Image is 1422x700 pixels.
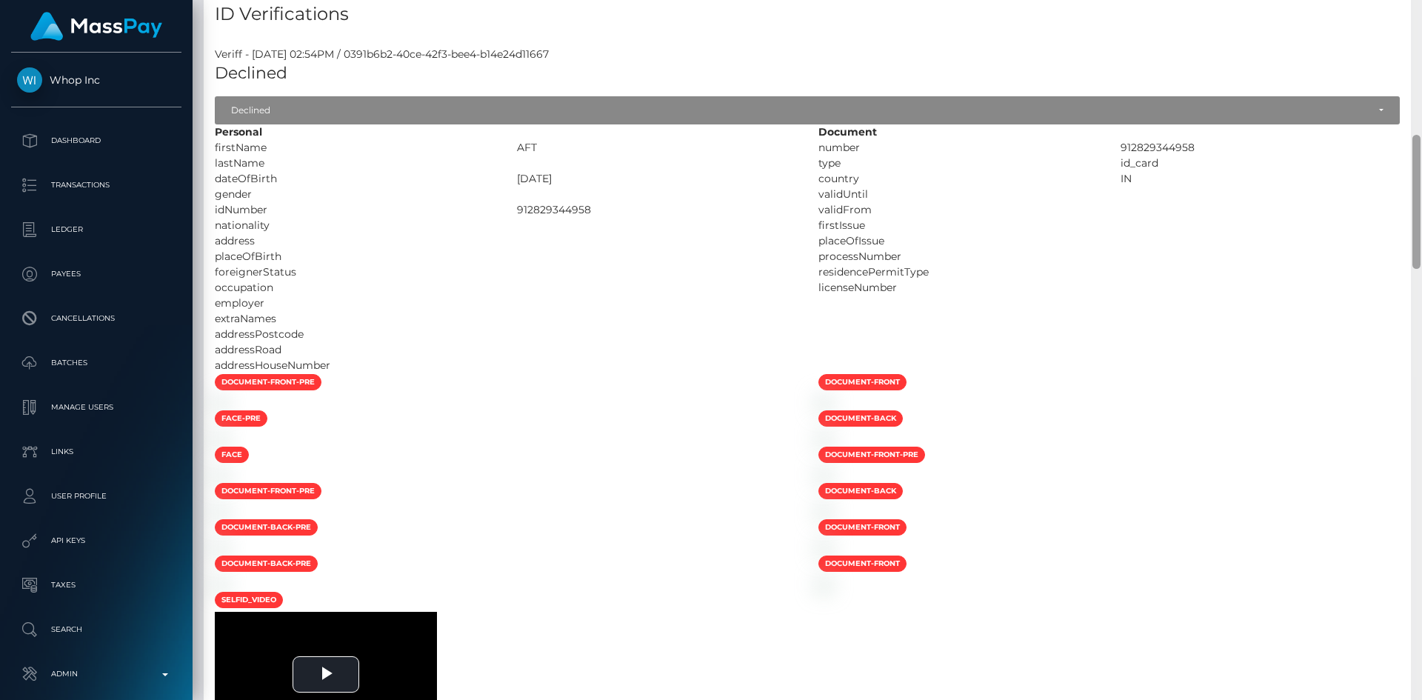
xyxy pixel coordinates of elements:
div: firstIssue [807,218,1109,233]
div: nationality [204,218,506,233]
span: document-front-pre [215,483,321,499]
span: document-front-pre [818,447,925,463]
div: processNumber [807,249,1109,264]
a: Dashboard [11,122,181,159]
p: Taxes [17,574,176,596]
span: document-front [818,556,907,572]
div: gender [204,187,506,202]
div: id_card [1109,156,1412,171]
img: 81f43c7f-2c3c-475a-9b67-db12aa870ece [215,506,227,518]
div: address [204,233,506,249]
div: licenseNumber [807,280,1109,296]
div: dateOfBirth [204,171,506,187]
a: Transactions [11,167,181,204]
div: placeOfIssue [807,233,1109,249]
div: extraNames [204,311,506,327]
a: Links [11,433,181,470]
img: bffe4f03-48e5-48bf-8a25-b71184ca263a [818,433,830,445]
span: selfid_video [215,592,283,608]
h5: Declined [215,62,1400,85]
img: 320fe4d6-9f06-4126-902f-a13898c1efe0 [818,542,830,554]
div: employer [204,296,506,311]
div: AFT [506,140,808,156]
div: IN [1109,171,1412,187]
a: API Keys [11,522,181,559]
div: residencePermitType [807,264,1109,280]
div: lastName [204,156,506,171]
strong: Document [818,125,877,139]
img: 18dad4d4-342d-47a9-bf8d-a9e0ab262f23 [215,397,227,409]
a: Manage Users [11,389,181,426]
img: e844ee9a-386c-442b-9647-b7ee048d45d0 [818,397,830,409]
a: Search [11,611,181,648]
span: document-back-pre [215,556,318,572]
img: 27278e6b-f837-4291-807f-e9411416b635 [215,579,227,590]
span: face-pre [215,410,267,427]
div: Declined [231,104,1367,116]
p: Cancellations [17,307,176,330]
img: 0e4d5bdb-80c4-48b9-bfb6-0d1ac70a4fef [818,506,830,518]
p: Payees [17,263,176,285]
span: document-back [818,483,903,499]
p: API Keys [17,530,176,552]
p: Search [17,619,176,641]
div: country [807,171,1109,187]
div: 912829344958 [506,202,808,218]
div: idNumber [204,202,506,218]
a: Admin [11,656,181,693]
p: Transactions [17,174,176,196]
div: 912829344958 [1109,140,1412,156]
a: User Profile [11,478,181,515]
p: Batches [17,352,176,374]
span: document-back [818,410,903,427]
a: Payees [11,256,181,293]
div: addressRoad [204,342,506,358]
img: d87badc7-0b24-4402-9436-03c68ee69fb4 [818,470,830,481]
img: Whop Inc [17,67,42,93]
a: Cancellations [11,300,181,337]
span: document-front [818,519,907,536]
p: Dashboard [17,130,176,152]
div: validFrom [807,202,1109,218]
p: Ledger [17,219,176,241]
div: number [807,140,1109,156]
div: foreignerStatus [204,264,506,280]
span: document-front [818,374,907,390]
img: e9ba7c12-d8c3-4412-bc78-f1284bb534b9 [818,579,830,590]
span: document-back-pre [215,519,318,536]
p: User Profile [17,485,176,507]
span: document-front-pre [215,374,321,390]
div: occupation [204,280,506,296]
div: addressHouseNumber [204,358,506,373]
p: Admin [17,663,176,685]
div: Veriff - [DATE] 02:54PM / 0391b6b2-40ce-42f3-bee4-b14e24d11667 [204,47,1411,62]
h4: ID Verifications [215,1,1400,27]
div: [DATE] [506,171,808,187]
a: Taxes [11,567,181,604]
button: Play Video [293,656,359,693]
div: firstName [204,140,506,156]
div: type [807,156,1109,171]
p: Links [17,441,176,463]
img: bb6f7ad5-8c3c-40c8-9abe-e759eab282d9 [215,542,227,554]
span: face [215,447,249,463]
a: Batches [11,344,181,381]
a: Ledger [11,211,181,248]
button: Declined [215,96,1400,124]
div: placeOfBirth [204,249,506,264]
div: addressPostcode [204,327,506,342]
p: Manage Users [17,396,176,419]
img: 320c0f1b-1330-41b8-be1a-42099ebe5b6a [215,470,227,481]
img: MassPay Logo [30,12,162,41]
img: b05d17b8-4602-44b6-9737-09a18ce246d3 [215,433,227,445]
strong: Personal [215,125,262,139]
div: validUntil [807,187,1109,202]
span: Whop Inc [11,73,181,87]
